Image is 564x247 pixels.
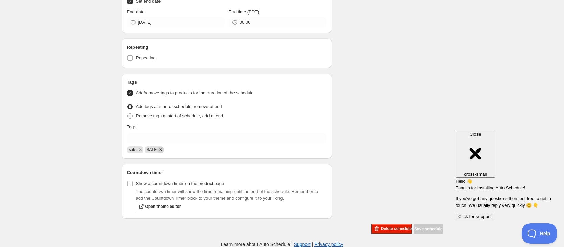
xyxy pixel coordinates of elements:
span: Show a countdown timer on the product page [136,181,224,186]
h2: Repeating [127,44,327,51]
h2: Tags [127,79,327,86]
h2: Countdown timer [127,169,327,176]
span: Add/remove tags to products for the duration of the schedule [136,90,254,95]
button: Remove sale [137,147,143,153]
span: Delete schedule [381,226,412,231]
a: Support [294,242,311,247]
span: End time (PDT) [229,9,259,15]
span: Remove tags at start of schedule, add at end [136,113,223,118]
p: Tags [127,123,136,130]
span: SALE [147,147,157,152]
span: End date [127,9,145,15]
iframe: Help Scout Beacon - Messages and Notifications [452,123,561,223]
a: Privacy policy [314,242,343,247]
button: Remove SALE [157,147,164,153]
span: Open theme editor [145,204,181,209]
button: Delete schedule [371,224,412,234]
span: Add tags at start of schedule, remove at end [136,104,222,109]
span: sale [129,147,137,152]
p: The countdown timer will show the time remaining until the end of the schedule. Remember to add t... [136,188,327,202]
span: Repeating [136,55,156,60]
a: Open theme editor [136,202,181,211]
iframe: Help Scout Beacon - Open [522,223,557,244]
